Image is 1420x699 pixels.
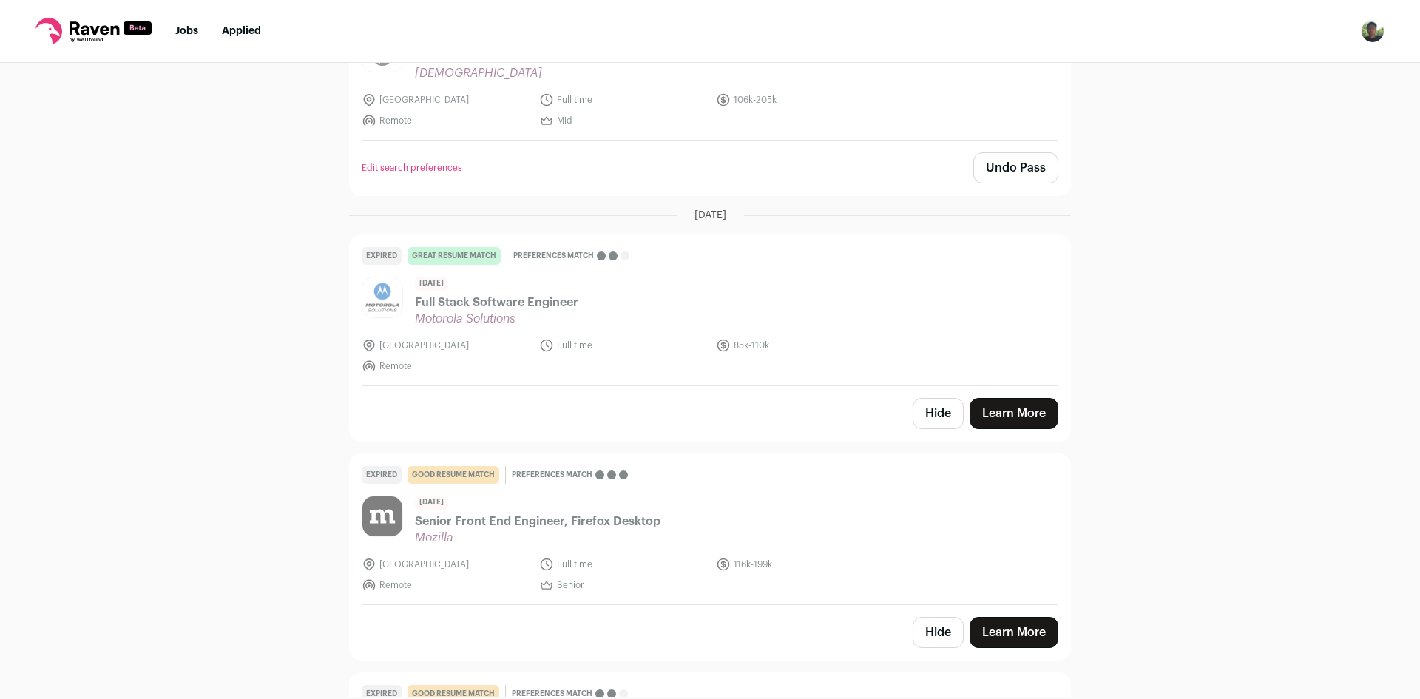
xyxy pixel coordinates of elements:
li: Remote [362,113,530,128]
a: Learn More [970,617,1058,648]
a: Learn More [970,398,1058,429]
button: Hide [913,617,964,648]
span: Motorola Solutions [415,311,578,326]
span: Senior Front End Engineer, Firefox Desktop [415,513,660,530]
a: Edit search preferences [362,162,462,174]
img: 479ed99e49d7bfb068db4a4c611a3b21492044bf33456da8fad80db8bdc70eb1.jpg [362,277,402,317]
a: Jobs [175,26,198,36]
li: Remote [362,578,530,592]
li: [GEOGRAPHIC_DATA] [362,338,530,353]
span: [DATE] [694,208,726,223]
li: 85k-110k [716,338,885,353]
li: 106k-205k [716,92,885,107]
li: Senior [539,578,708,592]
li: Full time [539,92,708,107]
span: [DATE] [415,496,448,510]
div: great resume match [408,247,501,265]
div: good resume match [408,466,499,484]
li: Remote [362,359,530,374]
li: 116k-199k [716,557,885,572]
li: [GEOGRAPHIC_DATA] [362,92,530,107]
span: Full Stack Software Engineer [415,294,578,311]
span: Preferences match [513,249,594,263]
button: Open dropdown [1361,19,1384,43]
li: Mid [539,113,708,128]
button: Hide [913,398,964,429]
li: [GEOGRAPHIC_DATA] [362,557,530,572]
li: Full time [539,338,708,353]
a: Expired good resume match Preferences match [DATE] Senior Front End Engineer, Firefox Desktop Moz... [350,454,1070,604]
span: Preferences match [512,467,592,482]
span: [DEMOGRAPHIC_DATA] [415,66,604,81]
span: Mozilla [415,530,660,545]
a: Applied [222,26,261,36]
span: [DATE] [415,277,448,291]
div: Expired [362,247,402,265]
img: ed6f39911129357e39051950c0635099861b11d33cdbe02a057c56aa8f195c9d.jpg [362,496,402,536]
button: Undo Pass [973,152,1058,183]
div: Expired [362,466,402,484]
li: Full time [539,557,708,572]
a: Expired great resume match Preferences match [DATE] Full Stack Software Engineer Motorola Solutio... [350,235,1070,385]
img: 10216056-medium_jpg [1361,19,1384,43]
